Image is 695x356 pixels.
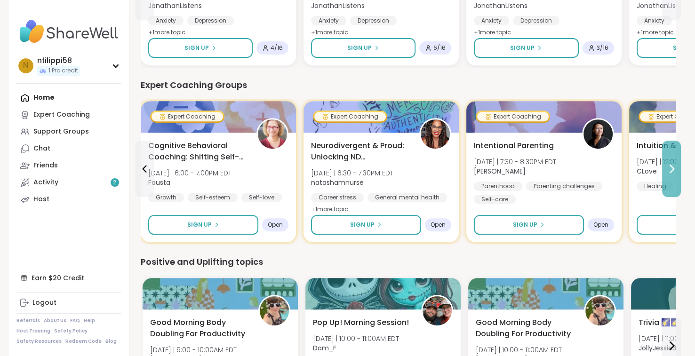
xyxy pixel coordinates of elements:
b: JonathanListens [311,1,365,10]
img: Adrienne_QueenOfTheDawn [585,296,615,325]
img: Dom_F [423,296,452,325]
span: 2 [113,179,116,187]
b: [PERSON_NAME] [474,166,526,176]
button: Sign Up [474,215,584,235]
div: Anxiety [148,16,184,25]
a: Referrals [16,317,40,324]
span: Cognitive Behavioral Coaching: Shifting Self-Talk [148,140,246,163]
div: Expert Coaching Groups [141,79,675,92]
div: Self-care [474,195,516,204]
span: Sign Up [187,221,212,229]
a: Help [84,317,95,324]
b: JollyJessie38 [639,343,680,353]
span: Open [593,221,608,229]
span: Intentional Parenting [474,140,554,151]
span: Sign Up [513,221,537,229]
div: nfilippi58 [37,55,80,66]
a: Blog [105,338,117,345]
div: Parenthood [474,182,522,191]
span: [DATE] | 10:00 - 11:00AM EDT [313,334,399,343]
div: Earn $20 Credit [16,269,121,286]
span: Sign Up [347,44,372,52]
a: Host [16,191,121,208]
div: Parenting challenges [526,182,602,191]
a: Expert Coaching [16,106,121,123]
span: Sign Up [350,221,375,229]
a: Chat [16,140,121,157]
div: Anxiety [637,16,672,25]
img: Fausta [258,119,287,149]
span: 6 / 16 [433,44,446,52]
div: Self-love [241,193,282,202]
span: Pop Up! Morning Session! [313,317,409,328]
div: Activity [33,178,58,187]
a: Safety Resources [16,338,62,345]
div: Anxiety [474,16,509,25]
div: General mental health [367,193,447,202]
div: Depression [513,16,559,25]
a: Safety Policy [54,328,88,334]
span: 3 / 16 [597,44,608,52]
span: Open [268,221,283,229]
div: Positive and Uplifting topics [141,255,675,269]
img: ShareWell Nav Logo [16,15,121,48]
b: natashamnurse [311,178,364,187]
span: [DATE] | 6:00 - 7:00PM EDT [148,168,232,178]
a: Redeem Code [65,338,102,345]
b: JonathanListens [148,1,202,10]
span: Open [431,221,446,229]
div: Growth [148,193,184,202]
button: Sign Up [148,38,253,58]
span: [DATE] | 7:30 - 8:30PM EDT [474,157,556,166]
div: Expert Coaching [33,110,90,119]
img: Natasha [583,119,613,149]
div: Support Groups [33,127,89,136]
img: Adrienne_QueenOfTheDawn [260,296,289,325]
a: Host Training [16,328,50,334]
b: Fausta [148,178,170,187]
span: 4 / 16 [271,44,283,52]
b: JonathanListens [474,1,527,10]
div: Anxiety [311,16,346,25]
div: Depression [350,16,397,25]
span: n [23,60,29,72]
b: CLove [637,166,657,176]
span: Sign Up [510,44,535,52]
div: Expert Coaching [477,112,549,121]
div: Chat [33,144,50,153]
button: Sign Up [148,215,258,235]
span: 1 Pro credit [48,67,78,75]
span: Neurodivergent & Proud: Unlocking ND Superpowers [311,140,409,163]
span: [DATE] | 6:30 - 7:30PM EDT [311,168,393,178]
a: Friends [16,157,121,174]
button: Sign Up [311,38,415,58]
div: Host [33,195,49,204]
div: Expert Coaching [152,112,223,121]
img: natashamnurse [421,119,450,149]
span: [DATE] | 10:00 - 11:00AM EDT [476,345,562,355]
div: Career stress [311,193,364,202]
a: About Us [44,317,66,324]
button: Sign Up [311,215,421,235]
span: Good Morning Body Doubling For Productivity [150,317,248,340]
span: Sign Up [184,44,209,52]
div: Friends [33,161,58,170]
button: Sign Up [474,38,579,58]
b: Dom_F [313,343,336,353]
b: JonathanListens [637,1,690,10]
div: Self-esteem [188,193,238,202]
div: Depression [187,16,234,25]
div: Expert Coaching [314,112,386,121]
div: Logout [32,298,56,308]
div: Healing [637,182,674,191]
a: Activity2 [16,174,121,191]
a: Logout [16,294,121,311]
a: Support Groups [16,123,121,140]
span: Good Morning Body Doubling For Productivity [476,317,574,340]
a: FAQ [70,317,80,324]
span: [DATE] | 9:00 - 10:00AM EDT [150,345,237,355]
